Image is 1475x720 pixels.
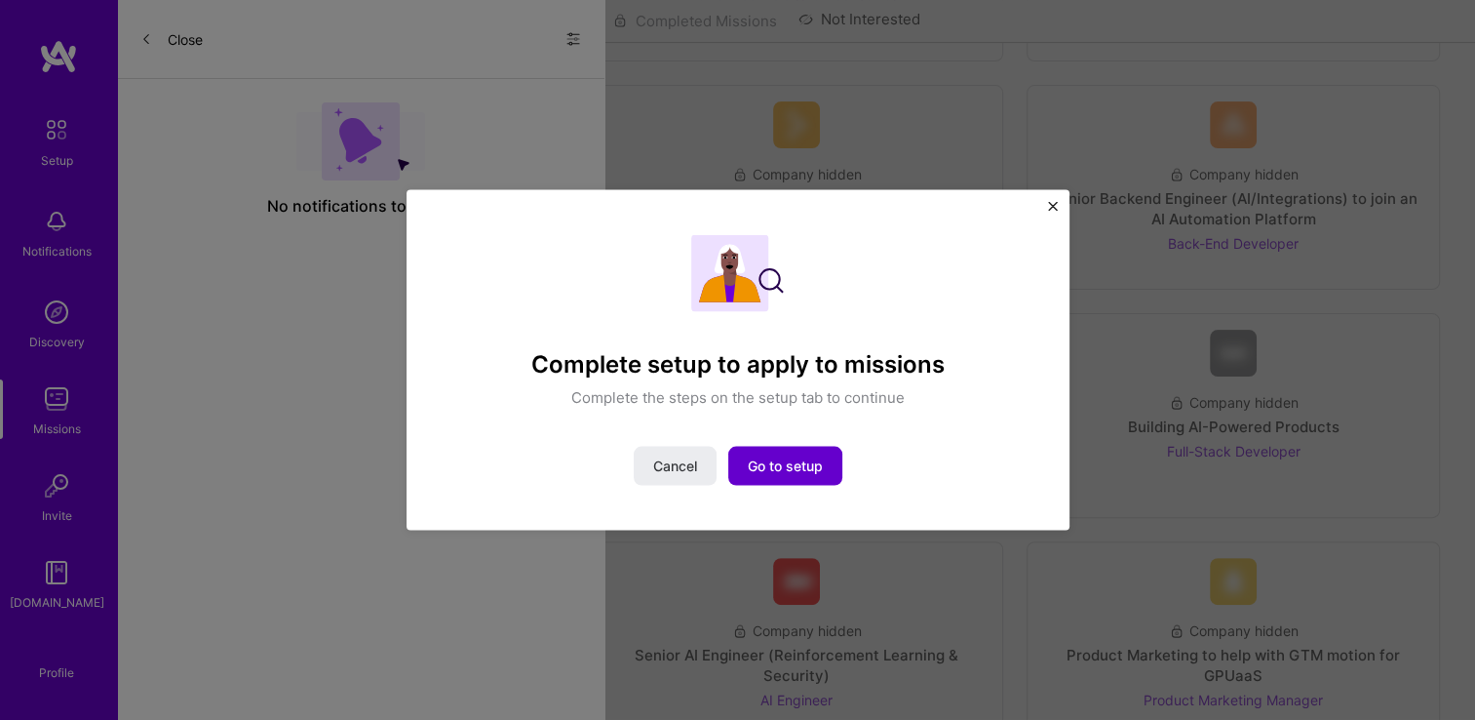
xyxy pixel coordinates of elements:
h4: Complete setup to apply to missions [531,351,945,380]
span: Cancel [653,456,697,475]
button: Close [1048,202,1058,222]
button: Go to setup [728,446,842,485]
button: Cancel [634,446,717,485]
p: Complete the steps on the setup tab to continue [571,386,905,407]
img: Complete setup illustration [691,235,784,312]
span: Go to setup [748,456,823,475]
